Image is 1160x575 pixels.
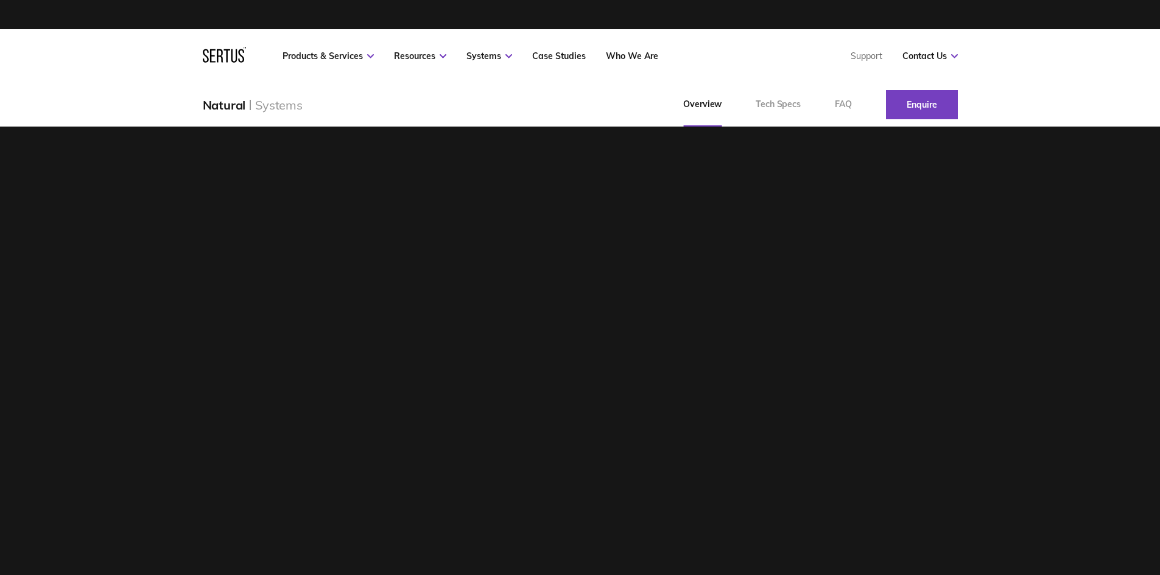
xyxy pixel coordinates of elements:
[532,51,586,61] a: Case Studies
[466,51,512,61] a: Systems
[255,97,303,113] div: Systems
[739,83,818,127] a: Tech Specs
[851,51,882,61] a: Support
[886,90,958,119] a: Enquire
[203,97,246,113] div: Natural
[606,51,658,61] a: Who We Are
[902,51,958,61] a: Contact Us
[283,51,374,61] a: Products & Services
[394,51,446,61] a: Resources
[818,83,869,127] a: FAQ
